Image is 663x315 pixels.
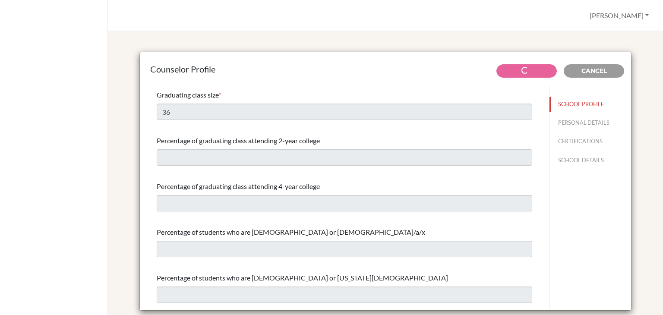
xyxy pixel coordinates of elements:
button: [PERSON_NAME] [586,7,653,24]
button: PERSONAL DETAILS [549,115,631,130]
div: Counselor Profile [150,63,621,76]
span: Graduating class size [157,91,218,99]
span: Percentage of graduating class attending 2-year college [157,136,320,145]
button: SCHOOL PROFILE [549,97,631,112]
span: Percentage of students who are [DEMOGRAPHIC_DATA] or [US_STATE][DEMOGRAPHIC_DATA] [157,274,448,282]
span: Percentage of graduating class attending 4-year college [157,182,320,190]
span: Percentage of students who are [DEMOGRAPHIC_DATA] or [DEMOGRAPHIC_DATA]/a/x [157,228,425,236]
button: CERTIFICATIONS [549,134,631,149]
button: SCHOOL DETAILS [549,153,631,168]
